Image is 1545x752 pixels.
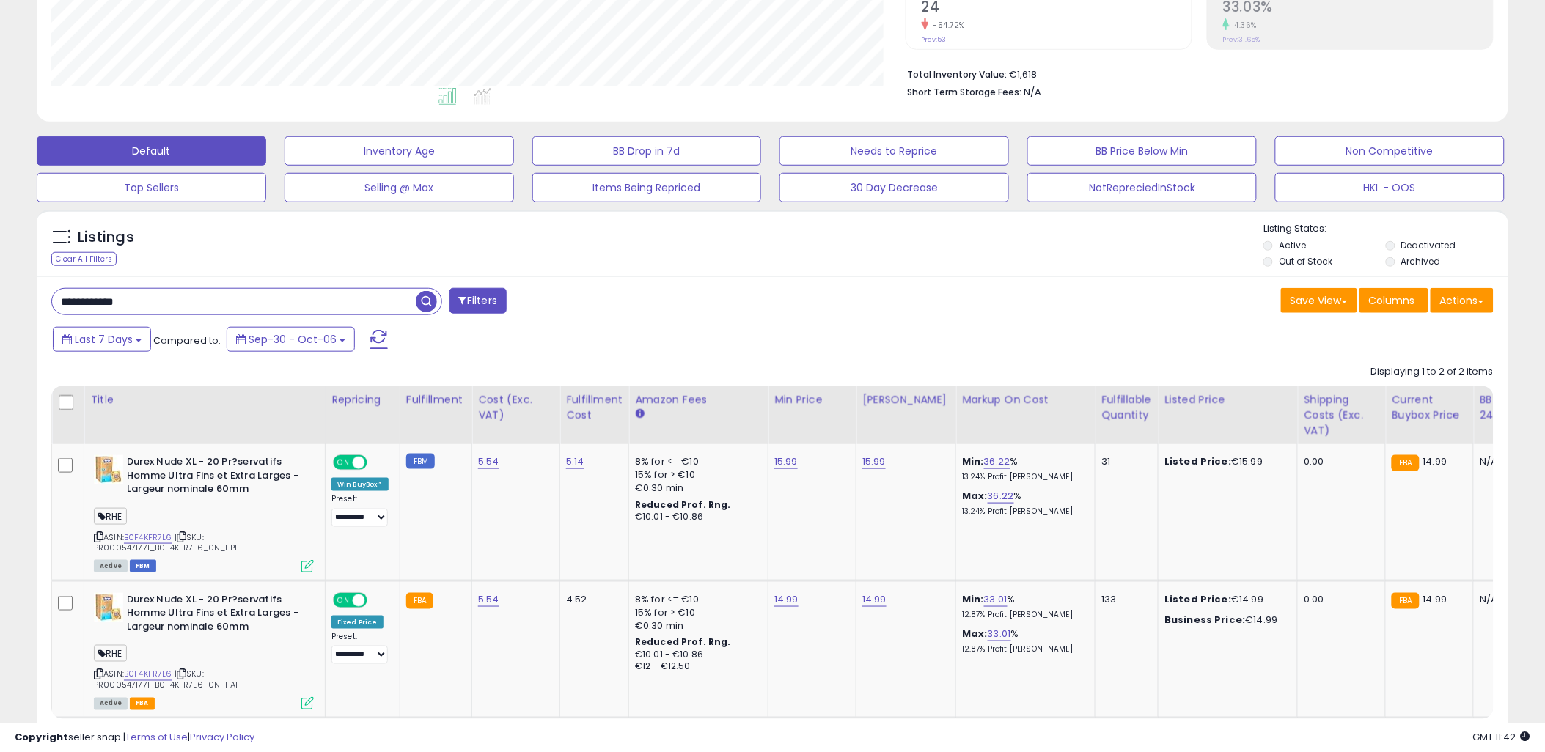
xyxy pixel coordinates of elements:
span: 14.99 [1423,454,1447,468]
span: All listings currently available for purchase on Amazon [94,560,128,572]
b: Durex Nude XL - 20 Pr?servatifs Homme Ultra Fins et Extra Larges - Largeur nominale 60mm [127,593,305,638]
div: Current Buybox Price [1392,392,1467,423]
b: Max: [962,627,988,641]
div: 8% for <= €10 [635,593,757,606]
span: 14.99 [1423,592,1447,606]
div: % [962,627,1084,655]
b: Reduced Prof. Rng. [635,498,731,511]
small: -54.72% [928,20,966,31]
div: % [962,490,1084,517]
p: 12.87% Profit [PERSON_NAME] [962,644,1084,655]
div: Amazon Fees [635,392,762,408]
button: Save View [1281,288,1357,313]
div: Clear All Filters [51,252,117,266]
span: All listings currently available for purchase on Amazon [94,698,128,710]
div: €12 - €12.50 [635,661,757,674]
div: [PERSON_NAME] [862,392,950,408]
button: Top Sellers [37,173,266,202]
span: RHE [94,508,127,525]
b: Durex Nude XL - 20 Pr?servatifs Homme Ultra Fins et Extra Larges - Largeur nominale 60mm [127,455,305,500]
button: BB Drop in 7d [532,136,762,166]
b: Reduced Prof. Rng. [635,635,731,648]
h5: Listings [78,227,134,248]
a: 15.99 [774,454,798,469]
small: Amazon Fees. [635,408,644,421]
button: Items Being Repriced [532,173,762,202]
div: Fulfillment Cost [566,392,623,423]
div: 15% for > €10 [635,468,757,482]
a: B0F4KFR7L6 [124,668,172,681]
div: N/A [1480,455,1528,468]
div: ASIN: [94,593,314,709]
div: ASIN: [94,455,314,571]
div: €0.30 min [635,482,757,495]
button: NotRepreciedInStock [1027,173,1257,202]
strong: Copyright [15,730,68,744]
small: Prev: 31.65% [1223,35,1260,44]
div: €14.99 [1164,613,1286,627]
div: % [962,455,1084,482]
span: OFF [365,457,389,469]
small: Prev: 53 [922,35,947,44]
div: 0.00 [1304,455,1374,468]
div: Cost (Exc. VAT) [478,392,554,423]
div: Min Price [774,392,850,408]
label: Active [1279,239,1306,251]
label: Deactivated [1401,239,1456,251]
div: €10.01 - €10.86 [635,649,757,661]
div: Fulfillment [406,392,466,408]
small: FBA [1392,455,1419,471]
div: Displaying 1 to 2 of 2 items [1371,365,1494,379]
span: | SKU: PR0005471771_B0F4KFR7L6_0N_FPF [94,531,239,553]
button: BB Price Below Min [1027,136,1257,166]
a: Privacy Policy [190,730,254,744]
a: 15.99 [862,454,886,469]
b: Total Inventory Value: [908,68,1008,81]
button: Sep-30 - Oct-06 [227,327,355,352]
button: 30 Day Decrease [779,173,1009,202]
a: 5.54 [478,454,499,469]
p: 13.24% Profit [PERSON_NAME] [962,506,1084,517]
div: N/A [1480,593,1528,606]
span: Columns [1369,293,1415,308]
div: €14.99 [1164,593,1286,606]
span: RHE [94,645,127,662]
img: 41D5v4OOCLL._SL40_.jpg [94,593,123,622]
div: Fulfillable Quantity [1101,392,1152,423]
div: €0.30 min [635,619,757,633]
div: BB Share 24h. [1480,392,1533,423]
b: Min: [962,592,984,606]
div: Repricing [331,392,394,408]
div: 31 [1101,455,1147,468]
div: Listed Price [1164,392,1291,408]
span: | SKU: PR0005471771_B0F4KFR7L6_0N_FAF [94,668,240,690]
b: Min: [962,454,984,468]
a: B0F4KFR7L6 [124,531,172,544]
div: % [962,593,1084,620]
small: FBA [1392,593,1419,609]
span: ON [334,594,353,606]
span: ON [334,457,353,469]
div: Preset: [331,632,389,665]
button: Inventory Age [285,136,514,166]
b: Listed Price: [1164,592,1231,606]
img: 41D5v4OOCLL._SL40_.jpg [94,455,123,484]
small: FBM [406,454,435,469]
div: seller snap | | [15,731,254,745]
button: Last 7 Days [53,327,151,352]
p: Listing States: [1263,222,1508,236]
a: 36.22 [984,454,1010,469]
span: 2025-10-14 11:42 GMT [1473,730,1530,744]
label: Out of Stock [1279,255,1332,268]
a: 36.22 [988,489,1014,504]
span: Sep-30 - Oct-06 [249,332,337,347]
b: Business Price: [1164,613,1245,627]
span: FBM [130,560,156,572]
span: Last 7 Days [75,332,133,347]
button: Filters [449,288,507,314]
div: Markup on Cost [962,392,1089,408]
div: 0.00 [1304,593,1374,606]
a: Terms of Use [125,730,188,744]
div: Shipping Costs (Exc. VAT) [1304,392,1379,438]
p: 13.24% Profit [PERSON_NAME] [962,472,1084,482]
